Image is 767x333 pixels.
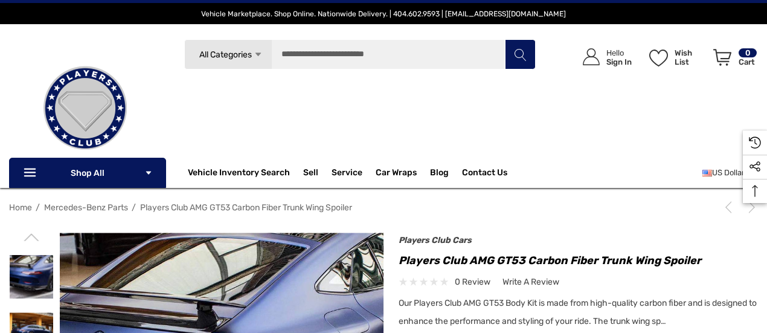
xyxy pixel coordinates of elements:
p: Shop All [9,158,166,188]
a: Car Wraps [376,161,430,185]
span: All Categories [199,50,252,60]
img: Players Club | Cars For Sale [25,48,146,169]
a: Next [741,201,758,213]
a: Sign in [569,36,638,78]
h1: Players Club AMG GT53 Carbon Fiber Trunk Wing Spoiler [399,251,758,270]
a: Contact Us [462,167,507,181]
nav: Breadcrumb [9,197,758,218]
a: Players Club AMG GT53 Carbon Fiber Trunk Wing Spoiler [140,202,352,213]
svg: Icon User Account [583,48,600,65]
svg: Review Your Cart [713,49,731,66]
a: Blog [430,167,449,181]
svg: Icon Arrow Down [254,50,263,59]
p: 0 [739,48,757,57]
p: Wish List [675,48,707,66]
a: USD [702,161,758,185]
span: Sell [303,167,318,181]
a: Mercedes-Benz Parts [44,202,128,213]
p: Sign In [606,57,632,66]
a: Home [9,202,32,213]
svg: Go to slide 2 of 2 [24,230,39,245]
svg: Social Media [749,161,761,173]
span: Car Wraps [376,167,417,181]
svg: Recently Viewed [749,137,761,149]
a: Sell [303,161,332,185]
span: Vehicle Marketplace. Shop Online. Nationwide Delivery. | 404.602.9593 | [EMAIL_ADDRESS][DOMAIN_NAME] [201,10,566,18]
span: Our Players Club AMG GT53 Body Kit is made from high-quality carbon fiber and is designed to enha... [399,298,757,326]
span: 0 review [455,274,490,289]
p: Cart [739,57,757,66]
span: Write a Review [502,277,559,288]
svg: Icon Arrow Down [144,169,153,177]
svg: Icon Line [22,166,40,180]
p: Hello [606,48,632,57]
button: Search [505,39,535,70]
a: All Categories Icon Arrow Down Icon Arrow Up [184,39,272,70]
a: Write a Review [502,274,559,289]
svg: Wish List [649,50,668,66]
a: Vehicle Inventory Search [188,167,290,181]
a: Cart with 0 items [708,36,758,83]
svg: Top [743,185,767,197]
a: Players Club Cars [399,235,472,245]
img: AMG GT53 Wing [10,255,53,299]
a: Service [332,167,362,181]
a: Wish List Wish List [644,36,708,78]
a: Previous [722,201,739,213]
